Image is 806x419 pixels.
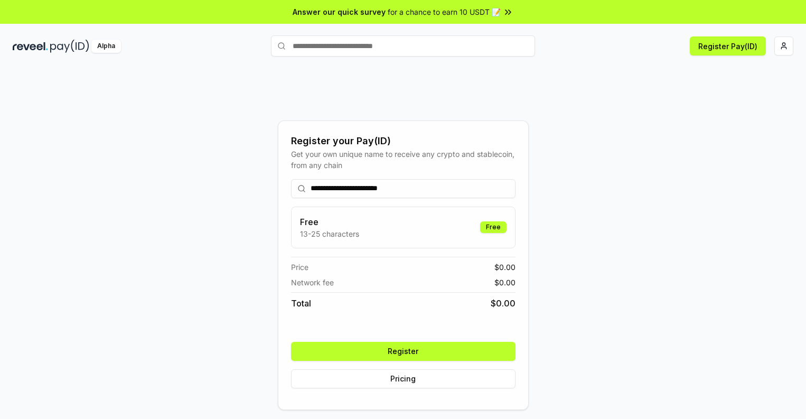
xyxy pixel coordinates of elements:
[491,297,516,310] span: $ 0.00
[494,262,516,273] span: $ 0.00
[291,297,311,310] span: Total
[291,148,516,171] div: Get your own unique name to receive any crypto and stablecoin, from any chain
[300,216,359,228] h3: Free
[13,40,48,53] img: reveel_dark
[388,6,501,17] span: for a chance to earn 10 USDT 📝
[300,228,359,239] p: 13-25 characters
[293,6,386,17] span: Answer our quick survey
[291,369,516,388] button: Pricing
[690,36,766,55] button: Register Pay(ID)
[291,277,334,288] span: Network fee
[91,40,121,53] div: Alpha
[291,134,516,148] div: Register your Pay(ID)
[480,221,507,233] div: Free
[50,40,89,53] img: pay_id
[494,277,516,288] span: $ 0.00
[291,342,516,361] button: Register
[291,262,308,273] span: Price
